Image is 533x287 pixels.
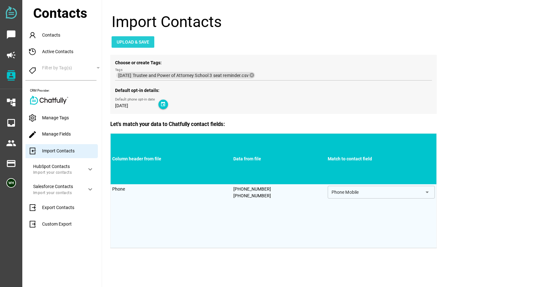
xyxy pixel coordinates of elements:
[26,144,98,158] div: Import Contacts
[86,165,94,173] i: keyboard_arrow_down
[115,60,162,65] strong: Choose or create Tags:
[233,192,325,199] div: [PHONE_NUMBER]
[6,178,16,188] img: 5edff51079ed9903661a2266-30.png
[326,134,437,184] th: Match to contact field
[30,96,68,105] img: Chatfully
[160,101,166,107] i: event
[30,88,102,93] div: CRM Provider:
[28,130,37,139] i: edit
[115,97,158,102] div: Default phone opt-in date
[6,158,16,169] i: payment
[118,73,249,78] span: [DATE] Trustee and Power of Attorney School 3 seat reminder.csv
[232,134,326,184] th: Data from file
[26,45,102,59] div: Active Contacts
[86,185,94,193] i: keyboard_arrow_down
[256,72,432,79] input: [DATE] Trustee and Power of Attorney School 3 seat reminder.csvTags
[110,120,530,128] p: Let's match your data to Chatfully contact fields:
[111,134,232,184] th: Column header from file
[249,73,255,78] i: cancel
[6,70,16,80] i: contacts
[115,102,158,109] div: [DATE]
[33,184,81,189] div: Salesforce Contacts
[6,6,17,19] img: svg+xml;base64,PD94bWwgdmVyc2lvbj0iMS4wIiBlbmNvZGluZz0iVVRGLTgiPz4KPHN2ZyB2ZXJzaW9uPSIxLjEiIHZpZX...
[112,14,530,30] h3: Import Contacts
[6,30,16,40] i: chat_bubble
[6,118,16,128] i: inbox
[26,111,102,125] div: Manage Tags
[6,138,16,148] i: people
[117,38,149,46] span: Upload & Save
[33,3,102,23] div: Contacts
[33,170,81,175] div: Import your contacts
[332,189,359,195] span: Phone Mobile
[26,201,102,215] div: Export Contacts
[423,188,431,196] i: arrow_drop_down
[112,36,154,48] button: Upload & Save
[26,28,102,42] div: Contacts
[111,184,232,248] td: Phone
[233,186,325,192] div: [PHONE_NUMBER]
[6,50,16,60] i: campaign
[115,88,159,93] strong: Default opt-in details:
[33,191,81,195] div: Import your contacts
[33,164,81,169] div: HubSpot Contacts
[28,221,72,227] a: Custom Export
[28,131,71,136] a: Manage Fields
[6,97,16,108] i: account_tree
